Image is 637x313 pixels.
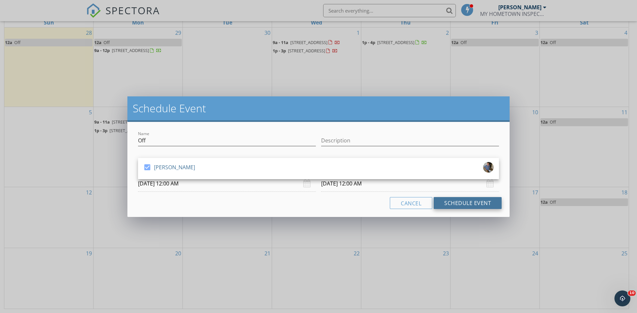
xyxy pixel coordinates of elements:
[483,162,494,173] img: img_20231225_202134_940.jpg
[390,197,432,209] button: Cancel
[133,102,504,115] h2: Schedule Event
[321,176,499,192] input: Select date
[138,176,316,192] input: Select date
[614,290,630,306] iframe: Intercom live chat
[628,290,636,296] span: 10
[154,162,195,173] div: [PERSON_NAME]
[434,197,502,209] button: Schedule Event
